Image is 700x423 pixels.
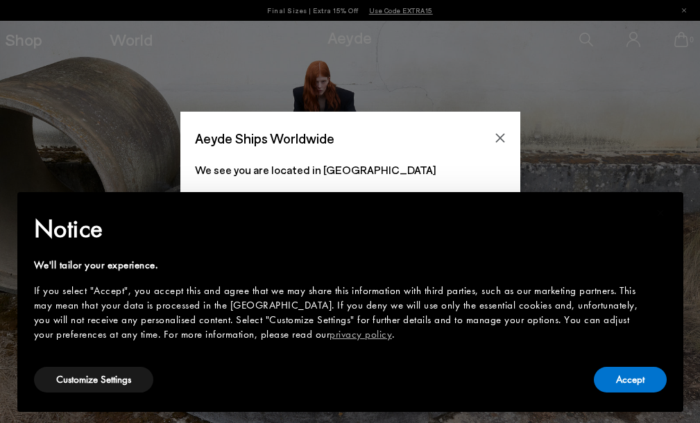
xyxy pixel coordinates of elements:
[330,327,392,341] a: privacy policy
[644,196,678,230] button: Close this notice
[34,367,153,392] button: Customize Settings
[195,126,334,150] span: Aeyde Ships Worldwide
[34,258,644,273] div: We'll tailor your experience.
[656,202,665,223] span: ×
[490,128,511,148] button: Close
[34,211,644,247] h2: Notice
[195,162,506,178] p: We see you are located in [GEOGRAPHIC_DATA]
[34,284,644,342] div: If you select "Accept", you accept this and agree that we may share this information with third p...
[594,367,667,392] button: Accept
